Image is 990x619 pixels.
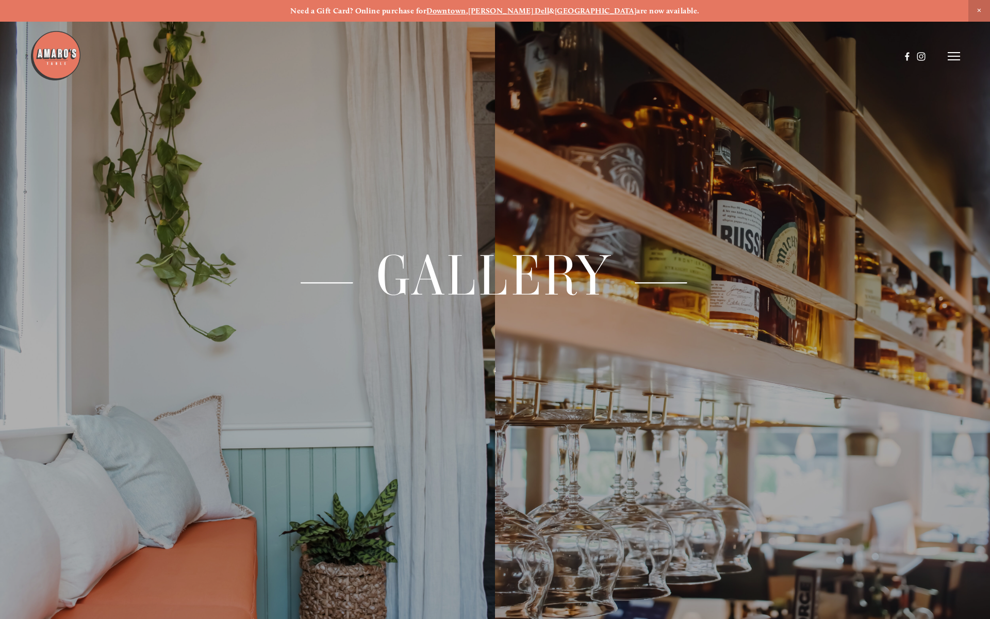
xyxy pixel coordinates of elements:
img: Amaro's Table [30,30,81,82]
p: ↓ [148,364,841,375]
strong: & [549,6,554,15]
a: [GEOGRAPHIC_DATA] [555,6,637,15]
a: [PERSON_NAME] Dell [468,6,549,15]
a: Downtown [426,6,466,15]
strong: , [466,6,468,15]
span: — Gallery — [296,240,694,311]
strong: Need a Gift Card? Online purchase for [290,6,426,15]
strong: are now available. [636,6,699,15]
